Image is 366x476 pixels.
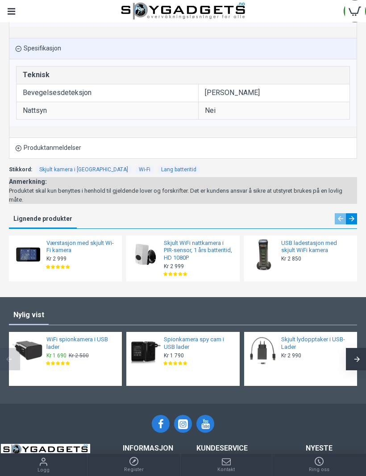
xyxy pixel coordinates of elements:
[129,335,162,367] img: Spionkamera spy cam i USB lader
[181,454,272,476] a: Kontakt
[164,352,184,359] span: Kr 1 790
[281,352,301,359] span: Kr 2 990
[164,336,234,351] a: Spionkamera spy cam i USB lader
[12,239,44,271] img: Værstasjon med skjult Wi-Fi kamera
[281,255,301,262] span: Kr 2 850
[9,213,77,228] a: Lignende produkter
[9,306,49,324] a: Nylig vist
[46,352,67,359] span: Kr 1 690
[17,102,198,120] td: Nattsyn
[87,454,181,476] a: Register
[281,336,352,351] a: Skjult lydopptaker i USB-Lader
[9,138,357,158] a: Produktanmeldelser
[198,84,350,102] td: [PERSON_NAME]
[46,255,67,262] span: Kr 2 999
[247,239,279,271] img: USB ladestasjon med skjult WiFi kamera
[121,2,245,20] img: SpyGadgets.no
[164,240,234,262] a: Skjult WiFi nattkamera i PIR-sensor, 1 års batteritid, HD 1080P
[309,466,329,474] span: Ring oss
[129,239,162,271] img: Skjult WiFi nattkamera i PIR-sensor, 1 års batteritid, HD 1080P
[198,102,350,120] td: Nei
[123,444,183,452] h3: INFORMASJON
[306,444,366,461] h3: Nyeste artikler
[46,240,117,255] a: Værstasjon med skjult Wi-Fi kamera
[135,166,154,174] a: Wi-Fi
[9,186,357,204] div: Produktet skal kun benyttes i henhold til gjeldende lover og forskrifter. Det er kundens ansvar å...
[36,166,132,174] a: Skjult kamera i [GEOGRAPHIC_DATA]
[247,335,279,367] img: Skjult lydopptaker i USB-Lader
[124,466,144,474] span: Register
[281,240,352,255] a: USB ladestasjon med skjult WiFi kamera
[9,177,357,186] div: Anmerkning:
[196,444,274,452] h3: Kundeservice
[17,84,198,102] td: Bevegelsesdeteksjon
[164,263,184,270] span: Kr 2 999
[37,467,50,474] span: Logg
[46,336,117,351] a: WiFi spionkamera i USB lader
[12,335,44,367] img: WiFi spionkamera i USB lader
[158,166,200,174] a: Lang batteritid
[9,166,32,174] span: Stikkord:
[69,352,89,359] span: Kr 2 500
[9,38,357,59] a: Spesifikasjon
[217,466,235,474] span: Kontakt
[23,70,50,79] strong: Teknisk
